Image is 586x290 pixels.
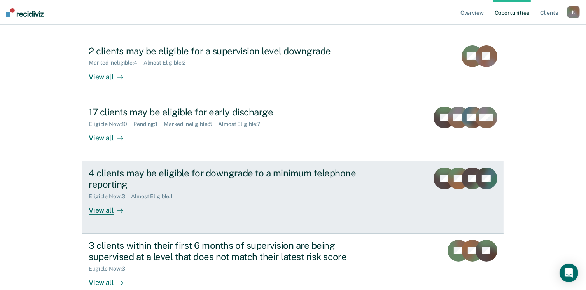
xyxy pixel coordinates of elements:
[89,107,362,118] div: 17 clients may be eligible for early discharge
[89,59,143,66] div: Marked Ineligible : 4
[89,121,133,128] div: Eligible Now : 10
[164,121,218,128] div: Marked Ineligible : 5
[89,45,362,57] div: 2 clients may be eligible for a supervision level downgrade
[89,127,132,142] div: View all
[218,121,267,128] div: Almost Eligible : 7
[567,6,580,18] button: K
[89,240,362,262] div: 3 clients within their first 6 months of supervision are being supervised at a level that does no...
[89,168,362,190] div: 4 clients may be eligible for downgrade to a minimum telephone reporting
[89,266,131,272] div: Eligible Now : 3
[6,8,44,17] img: Recidiviz
[133,121,164,128] div: Pending : 1
[82,161,503,234] a: 4 clients may be eligible for downgrade to a minimum telephone reportingEligible Now:3Almost Elig...
[89,66,132,81] div: View all
[82,100,503,161] a: 17 clients may be eligible for early dischargeEligible Now:10Pending:1Marked Ineligible:5Almost E...
[131,193,179,200] div: Almost Eligible : 1
[560,264,578,282] div: Open Intercom Messenger
[143,59,192,66] div: Almost Eligible : 2
[89,199,132,215] div: View all
[89,193,131,200] div: Eligible Now : 3
[82,39,503,100] a: 2 clients may be eligible for a supervision level downgradeMarked Ineligible:4Almost Eligible:2Vi...
[89,272,132,287] div: View all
